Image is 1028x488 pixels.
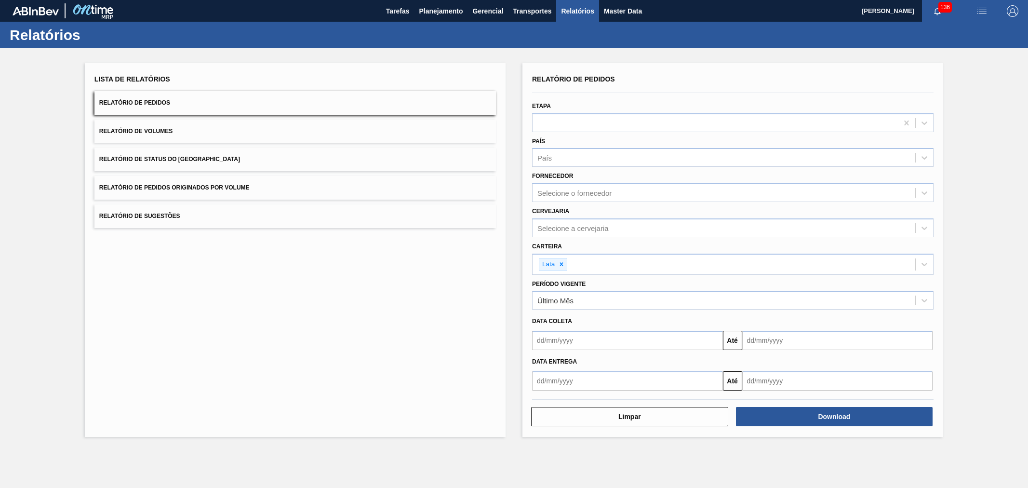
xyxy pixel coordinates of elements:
[537,189,612,197] div: Selecione o fornecedor
[94,120,496,143] button: Relatório de Volumes
[537,154,552,162] div: País
[736,407,933,426] button: Download
[13,7,59,15] img: TNhmsLtSVTkK8tSr43FrP2fwEKptu5GPRR3wAAAABJRU5ErkJggg==
[513,5,551,17] span: Transportes
[531,407,728,426] button: Limpar
[94,91,496,115] button: Relatório de Pedidos
[976,5,988,17] img: userActions
[94,148,496,171] button: Relatório de Status do [GEOGRAPHIC_DATA]
[561,5,594,17] span: Relatórios
[94,176,496,200] button: Relatório de Pedidos Originados por Volume
[532,281,586,287] label: Período Vigente
[99,156,240,163] span: Relatório de Status do [GEOGRAPHIC_DATA]
[94,204,496,228] button: Relatório de Sugestões
[532,75,615,83] span: Relatório de Pedidos
[532,318,572,325] span: Data coleta
[532,243,562,250] label: Carteira
[723,331,742,350] button: Até
[938,2,952,13] span: 136
[742,371,933,391] input: dd/mm/yyyy
[604,5,642,17] span: Master Data
[537,297,574,305] div: Último Mês
[10,29,181,41] h1: Relatórios
[539,258,556,271] div: Lata
[532,173,573,179] label: Fornecedor
[1007,5,1018,17] img: Logout
[99,128,173,135] span: Relatório de Volumes
[532,138,545,145] label: País
[922,4,953,18] button: Notificações
[386,5,410,17] span: Tarefas
[742,331,933,350] input: dd/mm/yyyy
[532,331,723,350] input: dd/mm/yyyy
[99,184,250,191] span: Relatório de Pedidos Originados por Volume
[537,224,609,232] div: Selecione a cervejaria
[532,358,577,365] span: Data Entrega
[419,5,463,17] span: Planejamento
[532,371,723,391] input: dd/mm/yyyy
[532,103,551,109] label: Etapa
[723,371,742,391] button: Até
[473,5,504,17] span: Gerencial
[99,99,170,106] span: Relatório de Pedidos
[94,75,170,83] span: Lista de Relatórios
[532,208,569,215] label: Cervejaria
[99,213,180,219] span: Relatório de Sugestões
